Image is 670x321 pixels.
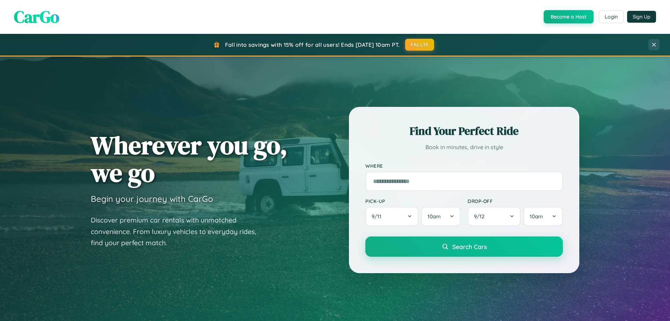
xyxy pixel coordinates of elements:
[405,39,434,51] button: FALL15
[523,207,563,226] button: 10am
[452,243,487,250] span: Search Cars
[91,194,213,204] h3: Begin your journey with CarGo
[365,198,461,204] label: Pick-up
[421,207,461,226] button: 10am
[91,214,265,249] p: Discover premium car rentals with unmatched convenience. From luxury vehicles to everyday rides, ...
[365,142,563,152] p: Book in minutes, drive in style
[365,123,563,139] h2: Find Your Perfect Ride
[530,213,543,220] span: 10am
[91,131,288,187] h1: Wherever you go, we go
[468,198,563,204] label: Drop-off
[365,163,563,169] label: Where
[474,213,488,220] span: 9 / 12
[468,207,521,226] button: 9/12
[14,5,59,28] span: CarGo
[365,207,418,226] button: 9/11
[225,41,400,48] span: Fall into savings with 15% off for all users! Ends [DATE] 10am PT.
[599,10,624,23] button: Login
[372,213,385,220] span: 9 / 11
[544,10,594,23] button: Become a Host
[427,213,441,220] span: 10am
[365,236,563,257] button: Search Cars
[627,11,656,23] button: Sign Up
